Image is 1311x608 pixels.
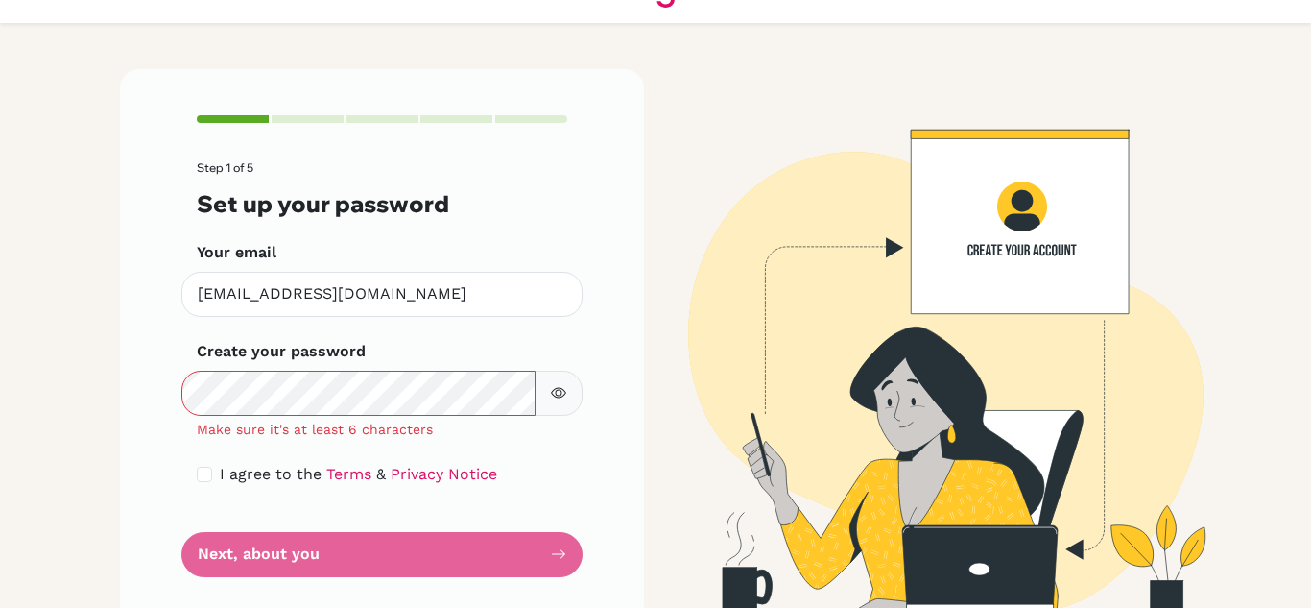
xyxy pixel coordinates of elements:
[326,465,371,483] a: Terms
[197,190,567,218] h3: Set up your password
[181,420,583,440] div: Make sure it's at least 6 characters
[197,241,276,264] label: Your email
[391,465,497,483] a: Privacy Notice
[197,340,366,363] label: Create your password
[197,160,253,175] span: Step 1 of 5
[181,272,583,317] input: Insert your email*
[376,465,386,483] span: &
[220,465,322,483] span: I agree to the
